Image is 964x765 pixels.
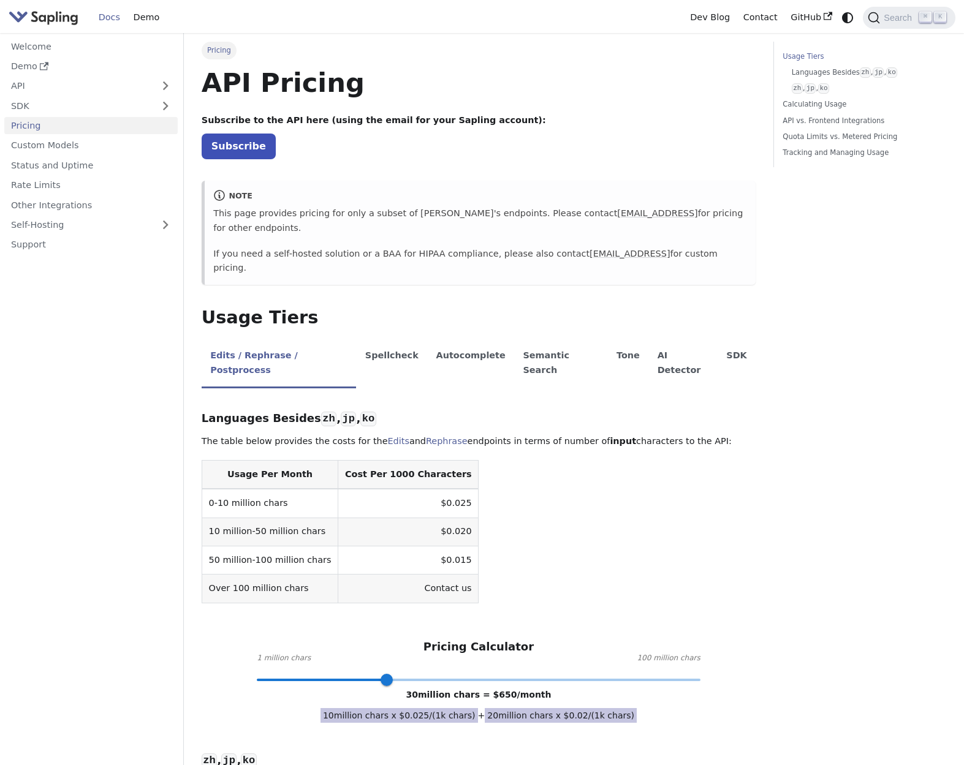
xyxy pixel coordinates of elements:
[338,575,479,603] td: Contact us
[514,340,608,388] li: Semantic Search
[202,518,338,546] td: 10 million-50 million chars
[321,708,478,723] span: 10 million chars x $ 0.025 /(1k chars)
[4,196,178,214] a: Other Integrations
[4,236,178,254] a: Support
[792,83,803,94] code: zh
[886,67,897,78] code: ko
[4,216,178,234] a: Self-Hosting
[356,340,427,388] li: Spellcheck
[202,412,756,426] h3: Languages Besides , ,
[783,99,942,110] a: Calculating Usage
[737,8,784,27] a: Contact
[919,12,932,23] kbd: ⌘
[590,249,670,258] a: [EMAIL_ADDRESS]
[202,340,357,388] li: Edits / Rephrase / Postprocess
[637,652,700,665] span: 100 million chars
[426,436,468,446] a: Rephrase
[818,83,829,94] code: ko
[338,518,479,546] td: $0.020
[9,9,83,26] a: Sapling.ai
[127,8,166,27] a: Demo
[321,412,336,426] code: zh
[338,546,479,574] td: $0.015
[202,307,756,329] h2: Usage Tiers
[360,412,376,426] code: ko
[92,8,127,27] a: Docs
[202,66,756,99] h1: API Pricing
[860,67,871,78] code: zh
[202,546,338,574] td: 50 million-100 million chars
[880,13,919,23] span: Search
[153,97,178,115] button: Expand sidebar category 'SDK'
[4,77,153,95] a: API
[4,117,178,135] a: Pricing
[617,208,697,218] a: [EMAIL_ADDRESS]
[4,58,178,75] a: Demo
[4,156,178,174] a: Status and Uptime
[4,37,178,55] a: Welcome
[341,412,356,426] code: jp
[805,83,816,94] code: jp
[202,489,338,518] td: 0-10 million chars
[783,131,942,143] a: Quota Limits vs. Metered Pricing
[863,7,955,29] button: Search (Command+K)
[783,115,942,127] a: API vs. Frontend Integrations
[683,8,736,27] a: Dev Blog
[9,9,78,26] img: Sapling.ai
[873,67,884,78] code: jp
[388,436,409,446] a: Edits
[648,340,718,388] li: AI Detector
[213,247,747,276] p: If you need a self-hosted solution or a BAA for HIPAA compliance, please also contact for custom ...
[202,460,338,489] th: Usage Per Month
[792,67,938,78] a: Languages Besideszh,jp,ko
[202,575,338,603] td: Over 100 million chars
[213,189,747,204] div: note
[784,8,838,27] a: GitHub
[427,340,514,388] li: Autocomplete
[423,640,534,654] h3: Pricing Calculator
[783,147,942,159] a: Tracking and Managing Usage
[257,652,311,665] span: 1 million chars
[202,42,237,59] span: Pricing
[839,9,857,26] button: Switch between dark and light mode (currently system mode)
[718,340,756,388] li: SDK
[202,115,546,125] strong: Subscribe to the API here (using the email for your Sapling account):
[4,176,178,194] a: Rate Limits
[4,137,178,154] a: Custom Models
[213,206,747,236] p: This page provides pricing for only a subset of [PERSON_NAME]'s endpoints. Please contact for pri...
[202,434,756,449] p: The table below provides the costs for the and endpoints in terms of number of characters to the ...
[934,12,946,23] kbd: K
[338,489,479,518] td: $0.025
[202,42,756,59] nav: Breadcrumbs
[153,77,178,95] button: Expand sidebar category 'API'
[406,690,551,699] span: 30 million chars = $ 650 /month
[4,97,153,115] a: SDK
[485,708,637,723] span: 20 million chars x $ 0.02 /(1k chars)
[338,460,479,489] th: Cost Per 1000 Characters
[783,51,942,62] a: Usage Tiers
[478,710,485,720] span: +
[610,436,636,446] strong: input
[608,340,649,388] li: Tone
[202,134,276,159] a: Subscribe
[792,83,938,94] a: zh,jp,ko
